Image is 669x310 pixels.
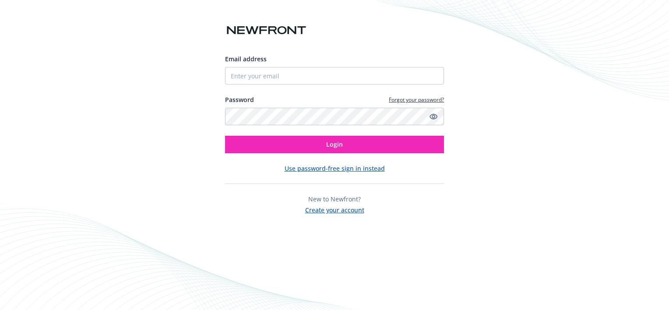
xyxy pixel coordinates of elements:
label: Password [225,95,254,104]
button: Use password-free sign in instead [285,164,385,173]
img: Newfront logo [225,23,308,38]
span: Login [326,140,343,148]
span: Email address [225,55,267,63]
a: Forgot your password? [389,96,444,103]
input: Enter your password [225,108,444,125]
button: Create your account [305,204,364,215]
input: Enter your email [225,67,444,85]
button: Login [225,136,444,153]
span: New to Newfront? [308,195,361,203]
a: Show password [428,111,439,122]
